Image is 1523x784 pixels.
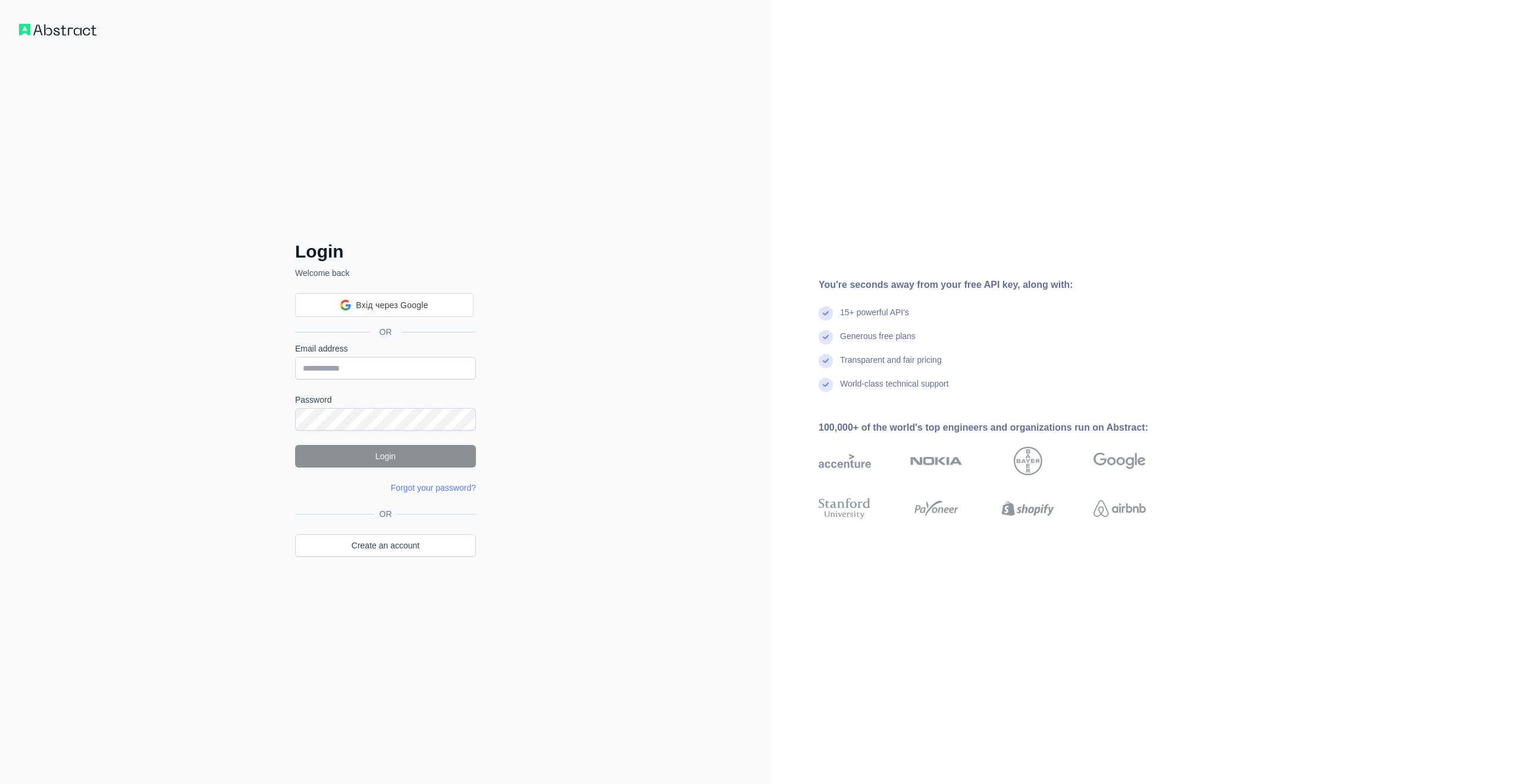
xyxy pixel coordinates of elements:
button: Login [295,445,476,468]
img: accenture [819,447,871,475]
div: Transparent and fair pricing [840,354,942,378]
span: OR [370,326,402,338]
img: check mark [819,354,833,368]
div: Generous free plans [840,330,916,354]
div: You're seconds away from your free API key, along with: [819,278,1184,292]
img: check mark [819,306,833,321]
a: Create an account [295,534,476,557]
div: Вхід через Google [295,293,474,317]
img: check mark [819,330,833,344]
img: payoneer [910,496,963,522]
h2: Login [295,241,476,262]
label: Email address [295,343,476,355]
img: stanford university [819,496,871,522]
img: Workflow [19,24,96,36]
p: Welcome back [295,267,476,279]
div: 15+ powerful API's [840,306,909,330]
img: airbnb [1093,496,1146,522]
img: check mark [819,378,833,392]
img: bayer [1014,447,1042,475]
div: 100,000+ of the world's top engineers and organizations run on Abstract: [819,421,1184,435]
a: Forgot your password? [391,483,476,493]
img: nokia [910,447,963,475]
label: Password [295,394,476,406]
span: Вхід через Google [356,299,428,312]
img: shopify [1002,496,1054,522]
div: World-class technical support [840,378,949,402]
span: OR [375,508,397,520]
img: google [1093,447,1146,475]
